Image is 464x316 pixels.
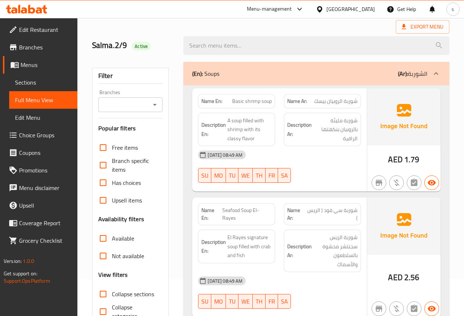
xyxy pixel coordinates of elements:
[3,126,77,144] a: Choice Groups
[452,5,454,13] span: s
[198,168,211,183] button: SU
[313,233,358,269] span: شوربة الريس سجنتشر محشوة بالسلطعون والأسماك
[404,270,420,285] span: 2.56
[226,168,238,183] button: TU
[19,183,72,192] span: Menu disclaimer
[3,21,77,38] a: Edit Restaurant
[222,207,272,222] span: Seafood Soup El-Rayes
[313,116,358,143] span: شوربة مليئة بالروبيان بنكهتها الراقية
[314,97,358,105] span: شوربة الروبيان بيسك
[268,296,275,307] span: FR
[214,170,223,181] span: MO
[98,271,128,279] h3: View filters
[287,97,307,105] strong: Name Ar:
[112,143,138,152] span: Free items
[205,152,245,159] span: [DATE] 08:49 AM
[21,60,72,69] span: Menus
[112,252,144,260] span: Not available
[396,20,449,34] span: Export Menu
[388,270,402,285] span: AED
[389,301,404,316] button: Purchased item
[404,152,420,167] span: 1.79
[112,156,157,174] span: Branch specific items
[407,301,421,316] button: Not has choices
[15,78,72,87] span: Sections
[253,294,266,309] button: TH
[211,294,226,309] button: MO
[19,148,72,157] span: Coupons
[23,256,34,266] span: 1.0.0
[98,124,163,133] h3: Popular filters
[3,214,77,232] a: Coverage Report
[424,301,439,316] button: Available
[227,233,272,260] span: El Rayes signature soup filled with crab and fish
[19,201,72,210] span: Upsell
[192,69,219,78] p: Soups
[211,168,226,183] button: MO
[3,144,77,161] a: Coupons
[15,113,72,122] span: Edit Menu
[201,296,208,307] span: SU
[278,168,291,183] button: SA
[367,88,441,145] img: Ae5nvW7+0k+MAAAAAElFTkSuQmCC
[183,62,449,85] div: (En): Soups(Ar):الشوربة
[306,207,357,222] span: شوربة سي فود ( الريس )
[268,170,275,181] span: FR
[389,175,404,190] button: Purchased item
[19,166,72,175] span: Promotions
[256,296,263,307] span: TH
[4,256,22,266] span: Version:
[3,232,77,249] a: Grocery Checklist
[132,43,151,50] span: Active
[424,175,439,190] button: Available
[229,170,235,181] span: TU
[112,196,142,205] span: Upsell items
[227,116,272,143] span: A soup filled with shrimp with its classy flavor
[287,242,312,260] strong: Description Ar:
[4,269,37,278] span: Get support on:
[214,296,223,307] span: MO
[19,236,72,245] span: Grocery Checklist
[247,5,292,14] div: Menu-management
[98,68,163,84] div: Filter
[112,290,154,298] span: Collapse sections
[19,131,72,140] span: Choice Groups
[4,276,50,286] a: Support.OpsPlatform
[192,68,203,79] b: (En):
[367,197,441,254] img: Ae5nvW7+0k+MAAAAAElFTkSuQmCC
[3,161,77,179] a: Promotions
[266,168,278,183] button: FR
[9,74,77,91] a: Sections
[398,68,408,79] b: (Ar):
[372,301,386,316] button: Not branch specific item
[201,97,222,105] strong: Name En:
[183,36,449,55] input: search
[281,296,288,307] span: SA
[9,91,77,109] a: Full Menu View
[232,97,272,105] span: Basic shrimp soup
[132,42,151,51] div: Active
[281,170,288,181] span: SA
[198,294,211,309] button: SU
[201,207,222,222] strong: Name En:
[201,120,226,138] strong: Description En:
[229,296,235,307] span: TU
[226,294,238,309] button: TU
[19,25,72,34] span: Edit Restaurant
[278,294,291,309] button: SA
[402,22,443,31] span: Export Menu
[15,96,72,104] span: Full Menu View
[112,178,141,187] span: Has choices
[241,170,250,181] span: WE
[388,152,402,167] span: AED
[326,5,375,13] div: [GEOGRAPHIC_DATA]
[3,56,77,74] a: Menus
[98,215,144,223] h3: Availability filters
[407,175,421,190] button: Not has choices
[238,168,253,183] button: WE
[372,175,386,190] button: Not branch specific item
[287,207,306,222] strong: Name Ar:
[9,109,77,126] a: Edit Menu
[241,296,250,307] span: WE
[287,120,312,138] strong: Description Ar:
